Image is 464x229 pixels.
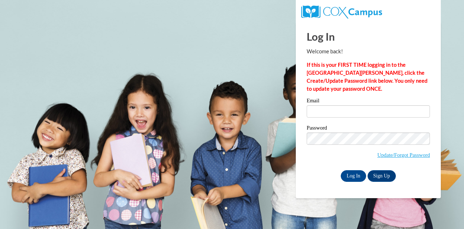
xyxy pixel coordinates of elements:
strong: If this is your FIRST TIME logging in to the [GEOGRAPHIC_DATA][PERSON_NAME], click the Create/Upd... [307,62,427,92]
label: Email [307,98,430,105]
a: Sign Up [368,170,396,182]
h1: Log In [307,29,430,44]
p: Welcome back! [307,48,430,56]
input: Log In [341,170,366,182]
a: Update/Forgot Password [377,152,430,158]
img: COX Campus [301,5,382,19]
a: COX Campus [301,8,382,15]
label: Password [307,125,430,132]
